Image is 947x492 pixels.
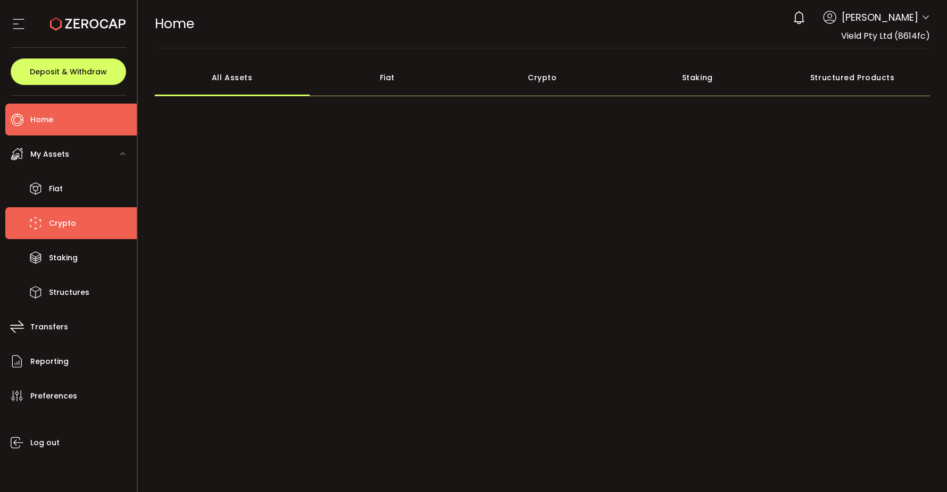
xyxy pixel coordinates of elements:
[775,59,931,96] div: Structured Products
[155,14,194,33] span: Home
[30,68,107,75] span: Deposit & Withdraw
[49,250,78,266] span: Staking
[620,59,775,96] div: Staking
[465,59,620,96] div: Crypto
[842,10,918,24] span: [PERSON_NAME]
[49,181,63,197] span: Fiat
[49,285,89,300] span: Structures
[841,30,930,42] span: Vield Pty Ltd (8614fc)
[894,441,947,492] iframe: Chat Widget
[30,354,69,369] span: Reporting
[30,112,53,128] span: Home
[49,216,76,231] span: Crypto
[11,58,126,85] button: Deposit & Withdraw
[310,59,465,96] div: Fiat
[155,59,310,96] div: All Assets
[30,319,68,335] span: Transfers
[30,388,77,404] span: Preferences
[30,435,60,451] span: Log out
[30,147,69,162] span: My Assets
